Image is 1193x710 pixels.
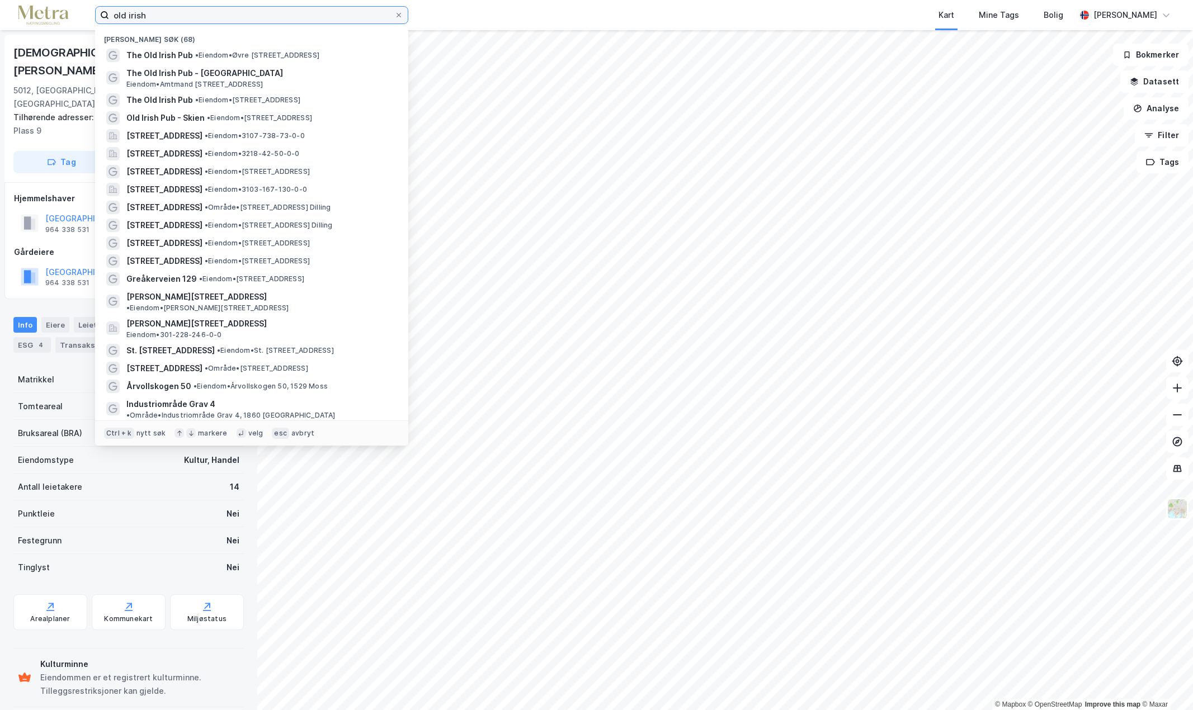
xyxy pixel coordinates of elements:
[217,346,334,355] span: Eiendom • St. [STREET_ADDRESS]
[205,239,208,247] span: •
[18,6,68,25] img: metra-logo.256734c3b2bbffee19d4.png
[248,429,263,438] div: velg
[205,167,208,176] span: •
[205,257,310,266] span: Eiendom • [STREET_ADDRESS]
[126,304,289,313] span: Eiendom • [PERSON_NAME][STREET_ADDRESS]
[13,111,235,138] div: Veiten 3, Engen 1, Øvre Ole Bulls Plass 9
[195,51,319,60] span: Eiendom • Øvre [STREET_ADDRESS]
[194,382,197,390] span: •
[104,428,134,439] div: Ctrl + k
[217,346,220,354] span: •
[13,84,154,111] div: 5012, [GEOGRAPHIC_DATA], [GEOGRAPHIC_DATA]
[104,614,153,623] div: Kommunekart
[18,480,82,494] div: Antall leietakere
[291,429,314,438] div: avbryt
[74,317,136,333] div: Leietakere
[1137,151,1189,173] button: Tags
[13,317,37,333] div: Info
[1167,498,1188,519] img: Z
[1124,97,1189,120] button: Analyse
[126,219,202,232] span: [STREET_ADDRESS]
[1044,8,1063,22] div: Bolig
[205,131,305,140] span: Eiendom • 3107-738-73-0-0
[126,49,193,62] span: The Old Irish Pub
[13,151,110,173] button: Tag
[35,339,46,351] div: 4
[18,373,54,386] div: Matrikkel
[13,112,96,122] span: Tilhørende adresser:
[40,671,239,698] div: Eiendommen er et registrert kulturminne. Tilleggsrestriksjoner kan gjelde.
[207,113,210,122] span: •
[1113,44,1189,66] button: Bokmerker
[126,317,395,330] span: [PERSON_NAME][STREET_ADDRESS]
[18,534,62,547] div: Festegrunn
[205,364,308,373] span: Område • [STREET_ADDRESS]
[195,96,199,104] span: •
[995,700,1026,708] a: Mapbox
[126,165,202,178] span: [STREET_ADDRESS]
[55,337,119,353] div: Transaksjoner
[205,257,208,265] span: •
[126,111,205,125] span: Old Irish Pub - Skien
[1137,656,1193,710] div: Kontrollprogram for chat
[979,8,1019,22] div: Mine Tags
[199,274,304,283] span: Eiendom • [STREET_ADDRESS]
[1135,124,1189,146] button: Filter
[13,337,51,353] div: ESG
[95,26,408,46] div: [PERSON_NAME] søk (68)
[207,113,312,122] span: Eiendom • [STREET_ADDRESS]
[205,203,208,211] span: •
[18,400,63,413] div: Tomteareal
[126,344,215,357] span: St. [STREET_ADDRESS]
[1028,700,1082,708] a: OpenStreetMap
[126,380,191,393] span: Årvollskogen 50
[126,80,263,89] span: Eiendom • Amtmand [STREET_ADDRESS]
[126,272,197,286] span: Greåkerveien 129
[18,507,55,520] div: Punktleie
[199,274,202,283] span: •
[205,239,310,248] span: Eiendom • [STREET_ADDRESS]
[187,614,227,623] div: Miljøstatus
[126,362,202,375] span: [STREET_ADDRESS]
[205,221,208,229] span: •
[1085,700,1140,708] a: Improve this map
[205,167,310,176] span: Eiendom • [STREET_ADDRESS]
[1093,8,1157,22] div: [PERSON_NAME]
[126,201,202,214] span: [STREET_ADDRESS]
[205,203,331,212] span: Område • [STREET_ADDRESS] Dilling
[1137,656,1193,710] iframe: Chat Widget
[13,44,226,79] div: [DEMOGRAPHIC_DATA][PERSON_NAME] Gate 10
[126,236,202,250] span: [STREET_ADDRESS]
[205,364,208,372] span: •
[205,221,333,230] span: Eiendom • [STREET_ADDRESS] Dilling
[126,183,202,196] span: [STREET_ADDRESS]
[230,480,239,494] div: 14
[18,453,74,467] div: Eiendomstype
[40,657,239,671] div: Kulturminne
[1120,70,1189,93] button: Datasett
[227,561,239,574] div: Nei
[41,317,69,333] div: Eiere
[45,278,89,287] div: 964 338 531
[126,254,202,268] span: [STREET_ADDRESS]
[126,304,130,312] span: •
[126,67,395,80] span: The Old Irish Pub - [GEOGRAPHIC_DATA]
[126,129,202,143] span: [STREET_ADDRESS]
[272,428,289,439] div: esc
[14,245,243,259] div: Gårdeiere
[136,429,166,438] div: nytt søk
[205,149,300,158] span: Eiendom • 3218-42-50-0-0
[126,411,130,419] span: •
[205,149,208,158] span: •
[30,614,70,623] div: Arealplaner
[194,382,328,391] span: Eiendom • Årvollskogen 50, 1529 Moss
[227,534,239,547] div: Nei
[18,427,82,440] div: Bruksareal (BRA)
[18,561,50,574] div: Tinglyst
[205,131,208,140] span: •
[198,429,227,438] div: markere
[126,290,267,304] span: [PERSON_NAME][STREET_ADDRESS]
[14,192,243,205] div: Hjemmelshaver
[126,397,215,411] span: Industriområde Grav 4
[184,453,239,467] div: Kultur, Handel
